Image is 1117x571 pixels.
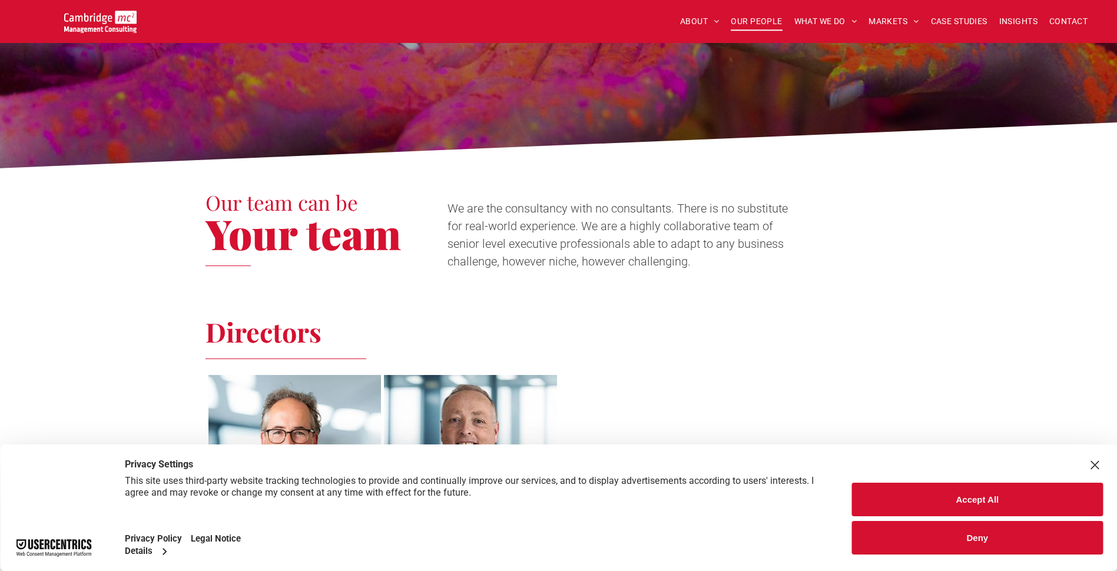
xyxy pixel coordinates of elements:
[674,12,725,31] a: ABOUT
[788,12,863,31] a: WHAT WE DO
[205,188,358,216] span: Our team can be
[384,375,557,516] a: Richard Brown | Non-Executive Director | Cambridge Management Consulting
[725,12,788,31] a: OUR PEOPLE
[1043,12,1093,31] a: CONTACT
[64,12,137,25] a: Your Business Transformed | Cambridge Management Consulting
[64,11,137,33] img: Go to Homepage
[448,201,788,268] span: We are the consultancy with no consultants. There is no substitute for real-world experience. We ...
[205,205,401,261] span: Your team
[925,12,993,31] a: CASE STUDIES
[208,375,382,516] a: Tim Passingham | Chairman | Cambridge Management Consulting
[863,12,924,31] a: MARKETS
[993,12,1043,31] a: INSIGHTS
[205,314,321,349] span: Directors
